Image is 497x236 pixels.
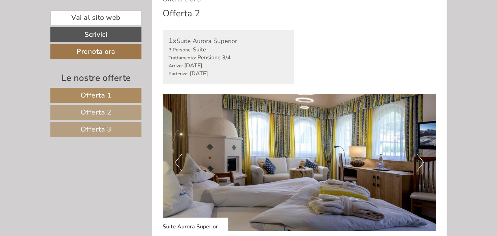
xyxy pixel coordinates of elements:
[184,62,202,69] b: [DATE]
[124,5,150,17] div: [DATE]
[417,154,424,171] button: Next
[50,27,141,42] a: Scrivici
[50,71,141,84] div: Le nostre offerte
[169,54,196,61] small: Trattamento:
[81,91,112,100] span: Offerta 1
[169,62,183,69] small: Arrivo:
[81,125,112,134] span: Offerta 3
[197,54,231,61] b: Pensione 3/4
[163,218,228,231] div: Suite Aurora Superior
[169,36,288,46] div: Suite Aurora Superior
[81,108,112,117] span: Offerta 2
[237,180,274,195] button: Invia
[169,36,177,45] b: 1x
[50,44,141,59] a: Prenota ora
[175,154,182,171] button: Previous
[169,70,188,77] small: Partenza:
[50,10,141,25] a: Vai al sito web
[5,19,109,40] div: Buon giorno, come possiamo aiutarla?
[10,34,105,39] small: 17:09
[163,94,437,231] img: image
[190,70,208,77] b: [DATE]
[193,46,206,53] b: Suite
[163,7,200,20] div: Offerta 2
[10,20,105,26] div: Hotel Kristall
[169,47,192,53] small: 3 Persone:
